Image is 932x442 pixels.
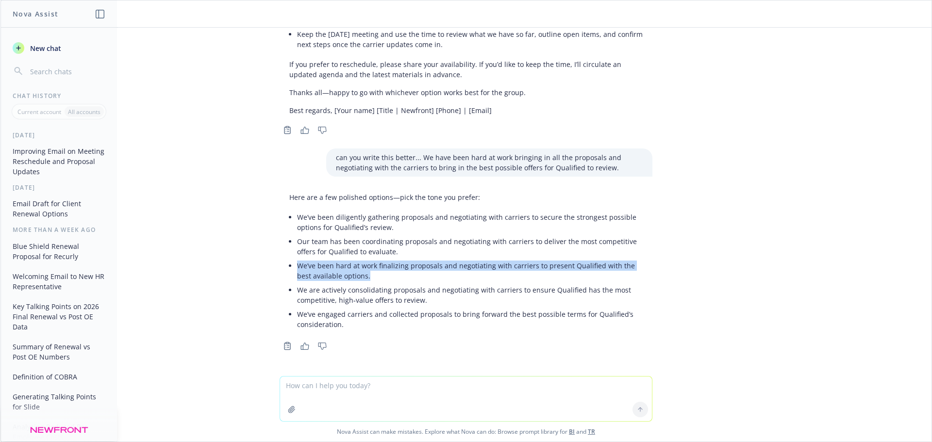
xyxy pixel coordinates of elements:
div: [DATE] [1,131,117,139]
a: BI [569,427,575,436]
h1: Nova Assist [13,9,58,19]
div: More than a week ago [1,226,117,234]
button: New chat [9,39,109,57]
span: New chat [28,43,61,53]
p: Here are a few polished options—pick the tone you prefer: [289,192,643,202]
p: Current account [17,108,61,116]
div: [DATE] [1,183,117,192]
button: Definition of COBRA [9,369,109,385]
li: We are actively consolidating proposals and negotiating with carriers to ensure Qualified has the... [297,283,643,307]
li: We’ve engaged carriers and collected proposals to bring forward the best possible terms for Quali... [297,307,643,331]
svg: Copy to clipboard [283,342,292,350]
p: If you prefer to reschedule, please share your availability. If you’d like to keep the time, I’ll... [289,59,643,80]
button: Improving Email on Meeting Reschedule and Proposal Updates [9,143,109,180]
svg: Copy to clipboard [283,126,292,134]
li: Our team has been coordinating proposals and negotiating with carriers to deliver the most compet... [297,234,643,259]
li: Keep the [DATE] meeting and use the time to review what we have so far, outline open items, and c... [297,27,643,51]
button: Summary of Renewal vs Post OE Numbers [9,339,109,365]
button: Thumbs down [315,339,330,353]
p: can you write this better... We have been hard at work bringing in all the proposals and negotiat... [336,152,643,173]
li: We’ve been hard at work finalizing proposals and negotiating with carriers to present Qualified w... [297,259,643,283]
input: Search chats [28,65,105,78]
button: Blue Shield Renewal Proposal for Recurly [9,238,109,264]
span: Nova Assist can make mistakes. Explore what Nova can do: Browse prompt library for and [4,422,928,442]
button: Email Draft for Client Renewal Options [9,196,109,222]
div: Chat History [1,92,117,100]
button: Welcoming Email to New HR Representative [9,268,109,295]
a: TR [588,427,595,436]
button: Key Talking Points on 2026 Final Renewal vs Post OE Data [9,298,109,335]
button: Thumbs down [315,123,330,137]
p: Thanks all—happy to go with whichever option works best for the group. [289,87,643,98]
p: Best regards, [Your name] [Title | Newfront] [Phone] | [Email] [289,105,643,115]
li: We’ve been diligently gathering proposals and negotiating with carriers to secure the strongest p... [297,210,643,234]
button: Generating Talking Points for Slide [9,389,109,415]
p: All accounts [68,108,100,116]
